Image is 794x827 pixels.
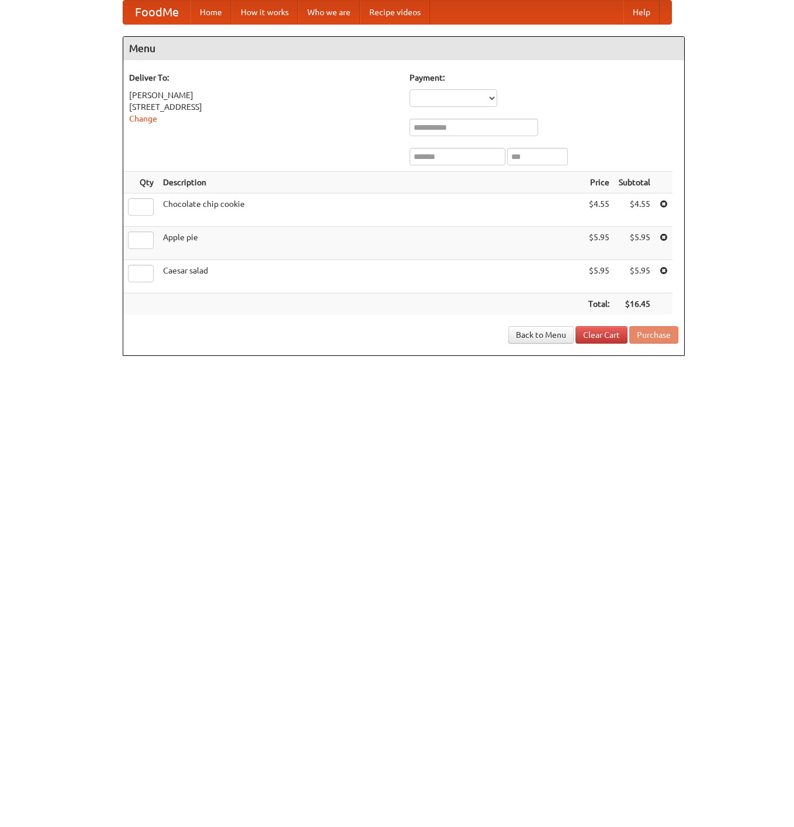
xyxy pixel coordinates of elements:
[584,293,614,315] th: Total:
[158,172,584,193] th: Description
[575,326,627,344] a: Clear Cart
[360,1,430,24] a: Recipe videos
[614,260,655,293] td: $5.95
[129,101,398,113] div: [STREET_ADDRESS]
[298,1,360,24] a: Who we are
[129,72,398,84] h5: Deliver To:
[584,172,614,193] th: Price
[614,193,655,227] td: $4.55
[614,293,655,315] th: $16.45
[629,326,678,344] button: Purchase
[623,1,660,24] a: Help
[129,89,398,101] div: [PERSON_NAME]
[123,1,190,24] a: FoodMe
[158,193,584,227] td: Chocolate chip cookie
[190,1,231,24] a: Home
[410,72,678,84] h5: Payment:
[123,172,158,193] th: Qty
[129,114,157,123] a: Change
[508,326,574,344] a: Back to Menu
[158,260,584,293] td: Caesar salad
[123,37,684,60] h4: Menu
[584,193,614,227] td: $4.55
[231,1,298,24] a: How it works
[614,227,655,260] td: $5.95
[614,172,655,193] th: Subtotal
[158,227,584,260] td: Apple pie
[584,227,614,260] td: $5.95
[584,260,614,293] td: $5.95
